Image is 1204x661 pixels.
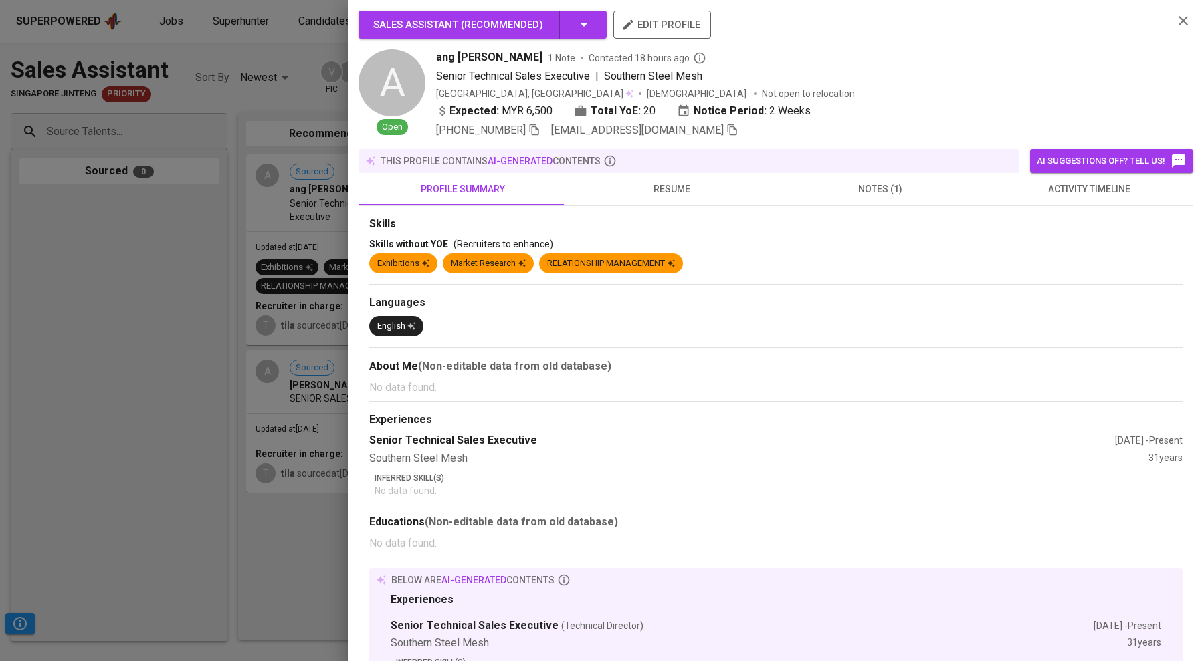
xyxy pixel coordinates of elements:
[369,239,448,249] span: Skills without YOE
[677,103,811,119] div: 2 Weeks
[547,257,675,270] div: RELATIONSHIP MANAGEMENT
[1127,636,1161,651] div: 31 years
[377,320,415,333] div: English
[391,618,1094,634] div: Senior Technical Sales Executive
[1115,434,1183,447] div: [DATE] - Present
[595,68,599,84] span: |
[369,295,1183,311] div: Languages
[441,575,506,585] span: AI-generated
[589,51,706,65] span: Contacted 18 hours ago
[784,181,977,198] span: notes (1)
[369,514,1183,530] div: Educations
[1148,451,1183,467] div: 31 years
[604,70,702,82] span: Southern Steel Mesh
[647,87,748,100] span: [DEMOGRAPHIC_DATA]
[613,11,711,39] button: edit profile
[591,103,641,119] b: Total YoE:
[561,619,643,632] span: (Technical Director)
[436,70,590,82] span: Senior Technical Sales Executive
[418,360,611,372] b: (Non-editable data from old database)
[436,103,553,119] div: MYR 6,500
[359,49,425,116] div: A
[436,87,633,100] div: [GEOGRAPHIC_DATA], [GEOGRAPHIC_DATA]
[488,156,553,166] span: AI-generated
[551,124,724,136] span: [EMAIL_ADDRESS][DOMAIN_NAME]
[359,11,607,39] button: Sales Assistant (Recommended)
[391,636,1127,651] div: Southern Steel Mesh
[643,103,656,119] span: 20
[1037,153,1187,169] span: AI suggestions off? Tell us!
[377,257,429,270] div: Exhibitions
[391,573,555,587] p: below are contents
[1030,149,1193,173] button: AI suggestions off? Tell us!
[454,239,553,249] span: (Recruiters to enhance)
[548,51,575,65] span: 1 Note
[436,49,542,65] span: ang [PERSON_NAME]
[391,592,1161,608] div: Experiences
[369,412,1183,428] div: Experiences
[1094,619,1161,632] div: [DATE] - Present
[436,124,526,136] span: [PHONE_NUMBER]
[451,257,526,270] div: Market Research
[993,181,1185,198] span: activity timeline
[369,433,1115,448] div: Senior Technical Sales Executive
[367,181,559,198] span: profile summary
[762,87,855,100] p: Not open to relocation
[613,19,711,29] a: edit profile
[369,380,1183,396] p: No data found.
[375,484,1183,497] p: No data found.
[449,103,499,119] b: Expected:
[369,358,1183,374] div: About Me
[373,19,543,31] span: Sales Assistant ( Recommended )
[624,16,700,33] span: edit profile
[694,103,767,119] b: Notice Period:
[575,181,768,198] span: resume
[693,51,706,65] svg: By Malaysia recruiter
[377,121,408,134] span: Open
[369,451,1148,467] div: Southern Steel Mesh
[425,515,618,528] b: (Non-editable data from old database)
[369,217,1183,232] div: Skills
[381,154,601,168] p: this profile contains contents
[375,472,1183,484] p: Inferred Skill(s)
[369,535,1183,551] p: No data found.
